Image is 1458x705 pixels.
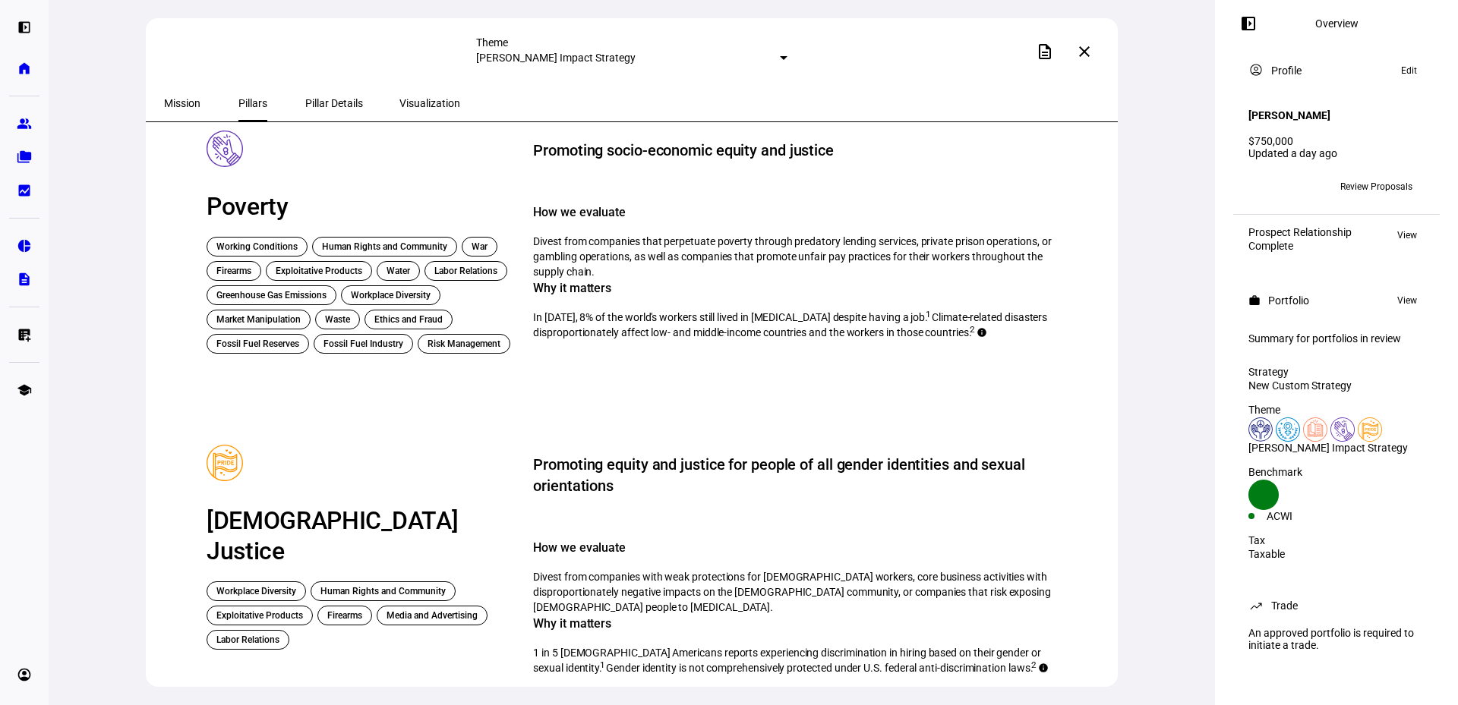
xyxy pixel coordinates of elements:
img: humanRights.colored.svg [1248,417,1273,442]
a: home [9,53,39,83]
eth-mat-symbol: pie_chart [17,238,32,253]
div: Media and Advertising [377,606,488,625]
button: Review Proposals [1328,175,1425,199]
button: Edit [1393,61,1425,80]
span: Visualization [399,98,460,109]
div: War [462,237,497,257]
div: Working Conditions [207,237,308,257]
eth-mat-symbol: school [17,382,32,398]
div: $750,000 [1248,135,1425,147]
eth-panel-overview-card-header: Profile [1248,61,1425,80]
div: Labor Relations [207,630,289,650]
mat-icon: info [977,326,995,345]
div: Portfolio [1268,294,1309,307]
div: Fossil Fuel Industry [314,334,413,354]
h4: [PERSON_NAME] [1248,109,1330,121]
div: Overview [1315,17,1359,30]
div: Firearms [317,606,372,625]
eth-panel-overview-card-header: Trade [1248,596,1425,615]
a: folder_copy [9,142,39,172]
img: poverty.colored.svg [1330,417,1355,442]
a: bid_landscape [9,175,39,206]
span: View [1397,291,1417,310]
div: Human Rights and Community [312,237,457,257]
eth-mat-symbol: left_panel_open [17,20,32,35]
div: Summary for portfolios in review [1248,332,1425,345]
div: Why it matters [533,279,1065,297]
div: New Custom Strategy [1248,379,1425,392]
span: Divest from companies that perpetuate poverty through predatory lending services, private prison ... [533,235,1051,278]
img: lgbtqJustice.colored.svg [1358,417,1382,442]
img: womensRights.colored.svg [1276,417,1300,442]
div: Workplace Diversity [207,581,306,601]
div: Promoting equity and justice for people of all gender identities and sexual orientations [533,454,1065,496]
div: Human Rights and Community [311,581,456,601]
button: View [1390,291,1425,310]
mat-icon: account_circle [1248,62,1264,77]
span: Mission [164,98,200,109]
div: Complete [1248,240,1352,252]
div: Theme [476,36,787,49]
eth-mat-symbol: folder_copy [17,149,32,165]
span: 1 in 5 [DEMOGRAPHIC_DATA] Americans reports experiencing discrimination in hiring based on their ... [533,647,1041,674]
div: Theme [1248,404,1425,416]
span: CI [1257,181,1265,192]
eth-panel-overview-card-header: Portfolio [1248,291,1425,310]
div: An approved portfolio is required to initiate a trade. [1239,621,1434,657]
div: Market Manipulation [207,310,311,329]
div: Tax [1248,534,1425,546]
eth-mat-symbol: description [17,272,32,287]
div: [PERSON_NAME] Impact Strategy [1248,442,1425,454]
eth-mat-symbol: list_alt_add [17,327,32,342]
div: Ethics and Fraud [364,310,453,329]
span: Pillars [238,98,267,109]
div: Firearms [207,261,261,281]
a: description [9,264,39,294]
div: [DEMOGRAPHIC_DATA] Justice [207,505,515,566]
div: Risk Management [418,334,510,354]
span: Review Proposals [1340,175,1412,199]
img: education.colored.svg [1303,417,1327,442]
div: Water [377,261,420,281]
div: Why it matters [533,615,1065,633]
eth-mat-symbol: account_circle [17,667,32,682]
button: View [1390,226,1425,244]
div: Workplace Diversity [341,285,440,305]
img: Pillar icon [207,445,243,481]
mat-icon: trending_up [1248,598,1264,613]
span: Divest from companies with weak protections for [DEMOGRAPHIC_DATA] workers, core business activit... [533,571,1051,613]
div: How we evaluate [533,539,1065,557]
sup: 1 [926,309,931,319]
mat-icon: work [1248,294,1261,307]
span: In [DATE], 8% of the world's workers still lived in [MEDICAL_DATA] despite having a job. Climate-... [533,311,1047,338]
div: Poverty [207,191,515,222]
div: Strategy [1248,366,1425,378]
mat-icon: left_panel_open [1239,14,1258,33]
div: Exploitative Products [207,606,313,625]
div: Benchmark [1248,466,1425,478]
div: Promoting socio-economic equity and justice [533,140,834,161]
span: Pillar Details [305,98,363,109]
eth-mat-symbol: home [17,61,32,76]
div: Waste [315,310,360,329]
div: Labor Relations [424,261,507,281]
span: Edit [1401,61,1417,80]
mat-select-trigger: [PERSON_NAME] Impact Strategy [476,52,636,64]
span: View [1397,226,1417,244]
div: Prospect Relationship [1248,226,1352,238]
div: Trade [1271,600,1298,612]
div: Profile [1271,65,1302,77]
div: ACWI [1267,510,1336,522]
mat-icon: close [1075,42,1093,61]
eth-mat-symbol: group [17,116,32,131]
div: Exploitative Products [266,261,372,281]
div: Taxable [1248,548,1425,560]
div: How we evaluate [533,203,1065,222]
a: pie_chart [9,231,39,261]
sup: 1 [600,659,605,670]
mat-icon: info [1038,662,1056,680]
a: group [9,109,39,139]
sup: 2 [1031,659,1037,670]
eth-mat-symbol: bid_landscape [17,183,32,198]
div: Greenhouse Gas Emissions [207,285,336,305]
